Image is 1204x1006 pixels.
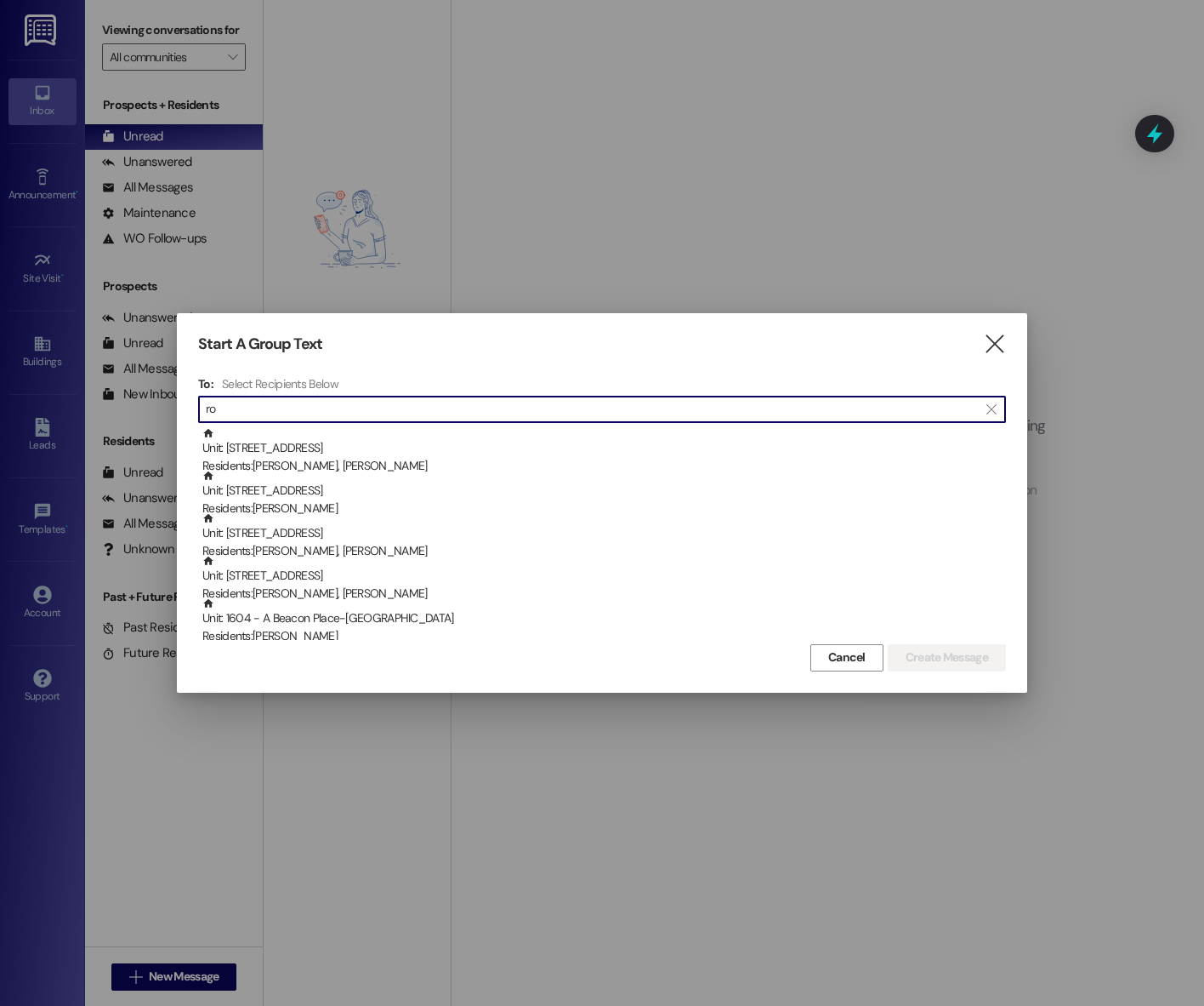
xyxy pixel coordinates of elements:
h4: Select Recipients Below [222,376,338,392]
div: Unit: [STREET_ADDRESS] [202,512,1006,561]
div: Residents: [PERSON_NAME] [202,627,1006,645]
span: Cancel [828,649,866,666]
div: Unit: [STREET_ADDRESS] [202,470,1006,518]
span: Create Message [906,649,988,666]
i:  [983,335,1006,353]
div: Residents: [PERSON_NAME], [PERSON_NAME] [202,585,1006,603]
h3: Start A Group Text [198,334,322,354]
div: Unit: [STREET_ADDRESS]Residents:[PERSON_NAME], [PERSON_NAME] [198,512,1006,555]
div: Unit: [STREET_ADDRESS] [202,427,1006,476]
div: Unit: [STREET_ADDRESS]Residents:[PERSON_NAME], [PERSON_NAME] [198,427,1006,470]
button: Cancel [810,644,883,672]
input: Search for any contact or apartment [206,397,978,421]
button: Clear text [978,397,1005,422]
div: Unit: 1604 - A Beacon Place-[GEOGRAPHIC_DATA] [202,597,1006,646]
div: Unit: [STREET_ADDRESS]Residents:[PERSON_NAME], [PERSON_NAME] [198,555,1006,597]
h3: To: [198,376,213,392]
div: Unit: 1604 - A Beacon Place-[GEOGRAPHIC_DATA]Residents:[PERSON_NAME] [198,597,1006,640]
div: Residents: [PERSON_NAME] [202,500,1006,517]
i:  [986,403,996,416]
div: Residents: [PERSON_NAME], [PERSON_NAME] [202,457,1006,475]
div: Residents: [PERSON_NAME], [PERSON_NAME] [202,542,1006,560]
button: Create Message [888,644,1006,672]
div: Unit: [STREET_ADDRESS] [202,555,1006,603]
div: Unit: [STREET_ADDRESS]Residents:[PERSON_NAME] [198,470,1006,512]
